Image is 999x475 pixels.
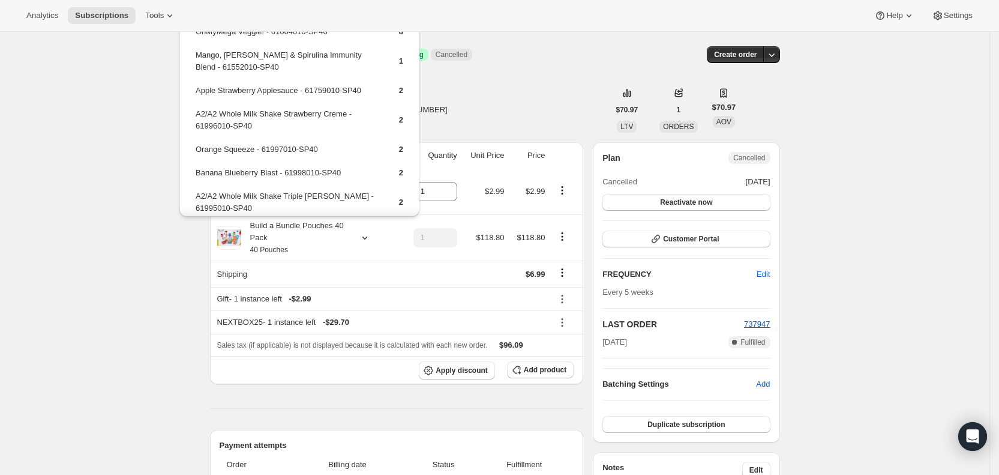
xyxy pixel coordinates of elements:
[19,7,65,24] button: Analytics
[217,316,545,328] div: NEXTBOX25 - 1 instance left
[609,101,646,118] button: $70.97
[476,233,505,242] span: $118.80
[290,459,405,471] span: Billing date
[217,341,488,349] span: Sales tax (if applicable) is not displayed because it is calculated with each new order.
[602,288,653,297] span: Every 5 weeks
[756,378,770,390] span: Add
[217,293,545,305] div: Gift - 1 instance left
[241,220,349,256] div: Build a Bundle Pouches 40 Pack
[602,194,770,211] button: Reactivate now
[925,7,980,24] button: Settings
[138,7,183,24] button: Tools
[944,11,973,20] span: Settings
[399,198,403,207] span: 2
[602,152,620,164] h2: Plan
[195,143,379,165] td: Orange Squeeze - 61997010-SP40
[616,105,638,115] span: $70.97
[210,261,402,287] th: Shipping
[749,465,763,475] span: Edit
[412,459,475,471] span: Status
[195,84,379,106] td: Apple Strawberry Applesauce - 61759010-SP40
[620,123,633,131] span: LTV
[508,142,549,169] th: Price
[524,365,566,375] span: Add product
[323,316,349,328] span: - $29.70
[553,266,572,279] button: Shipping actions
[714,50,757,59] span: Create order
[744,318,770,330] button: 737947
[507,362,574,378] button: Add product
[707,46,764,63] button: Create order
[499,340,523,349] span: $96.09
[402,142,461,169] th: Quantity
[677,105,681,115] span: 1
[660,198,712,207] span: Reactivate now
[886,11,902,20] span: Help
[75,11,128,20] span: Subscriptions
[399,86,403,95] span: 2
[399,56,403,65] span: 1
[602,268,757,280] h2: FREQUENCY
[712,101,736,113] span: $70.97
[958,422,987,451] div: Open Intercom Messenger
[26,11,58,20] span: Analytics
[399,168,403,177] span: 2
[602,416,770,433] button: Duplicate subscription
[602,318,744,330] h2: LAST ORDER
[195,49,379,83] td: Mango, [PERSON_NAME] & Spirulina Immunity Blend - 61552010-SP40
[195,107,379,142] td: A2/A2 Whole Milk Shake Strawberry Creme - 61996010-SP40
[195,166,379,189] td: Banana Blueberry Blast - 61998010-SP40
[602,336,627,348] span: [DATE]
[602,176,637,188] span: Cancelled
[399,115,403,124] span: 2
[744,319,770,328] a: 737947
[145,11,164,20] span: Tools
[289,293,311,305] span: - $2.99
[220,440,574,452] h2: Payment attempts
[195,25,379,47] td: OhMyMega Veggie! - 61604010-SP40
[436,50,467,59] span: Cancelled
[482,459,566,471] span: Fulfillment
[419,362,495,380] button: Apply discount
[647,420,725,429] span: Duplicate subscription
[526,270,545,279] span: $6.99
[757,268,770,280] span: Edit
[602,231,770,247] button: Customer Portal
[250,246,288,254] small: 40 Pouches
[553,184,572,197] button: Product actions
[517,233,545,242] span: $118.80
[740,337,765,347] span: Fulfilled
[746,176,770,188] span: [DATE]
[716,118,731,126] span: AOV
[749,375,777,394] button: Add
[670,101,688,118] button: 1
[663,234,719,244] span: Customer Portal
[602,378,756,390] h6: Batching Settings
[867,7,922,24] button: Help
[68,7,136,24] button: Subscriptions
[195,190,379,224] td: A2/A2 Whole Milk Shake Triple [PERSON_NAME] - 61995010-SP40
[399,145,403,154] span: 2
[749,265,777,284] button: Edit
[733,153,765,163] span: Cancelled
[663,123,694,131] span: ORDERS
[526,187,545,196] span: $2.99
[485,187,505,196] span: $2.99
[461,142,508,169] th: Unit Price
[436,366,488,375] span: Apply discount
[553,230,572,243] button: Product actions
